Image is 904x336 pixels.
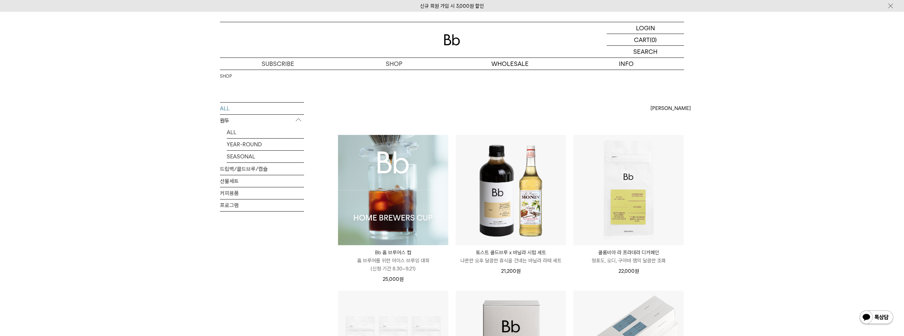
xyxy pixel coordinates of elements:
[220,199,304,211] a: 프로그램
[338,257,448,273] p: 홈 브루어를 위한 아이스 브루잉 대회 (신청 기간 8.30~9.21)
[220,187,304,199] a: 커피용품
[452,58,568,70] p: WHOLESALE
[636,22,655,34] p: LOGIN
[227,126,304,138] a: ALL
[456,135,566,245] img: 토스트 콜드브루 x 바닐라 시럽 세트
[220,115,304,127] p: 원두
[444,34,460,45] img: 로고
[650,104,691,112] span: [PERSON_NAME]
[573,249,684,265] a: 콜롬비아 라 프라데라 디카페인 청포도, 오디, 구아바 잼의 달콤한 조화
[383,276,404,282] span: 25,000
[338,249,448,273] a: Bb 홈 브루어스 컵 홈 브루어를 위한 아이스 브루잉 대회(신청 기간 8.30~9.21)
[634,34,650,45] p: CART
[516,268,521,274] span: 원
[607,34,684,46] a: CART (0)
[635,268,639,274] span: 원
[501,268,521,274] span: 21,200
[859,310,894,326] img: 카카오톡 채널 1:1 채팅 버튼
[220,73,232,80] a: SHOP
[338,249,448,257] p: Bb 홈 브루어스 컵
[573,135,684,245] img: 콜롬비아 라 프라데라 디카페인
[220,163,304,175] a: 드립백/콜드브루/캡슐
[338,135,448,245] img: Bb 홈 브루어스 컵
[618,268,639,274] span: 22,000
[399,276,404,282] span: 원
[220,175,304,187] a: 선물세트
[633,46,657,58] p: SEARCH
[573,249,684,257] p: 콜롬비아 라 프라데라 디카페인
[573,257,684,265] p: 청포도, 오디, 구아바 잼의 달콤한 조화
[336,58,452,70] a: SHOP
[607,22,684,34] a: LOGIN
[456,257,566,265] p: 나른한 오후 달콤한 휴식을 건네는 바닐라 라떼 세트
[568,58,684,70] p: INFO
[420,3,484,9] a: 신규 회원 가입 시 3,000원 할인
[456,249,566,257] p: 토스트 콜드브루 x 바닐라 시럽 세트
[220,103,304,114] a: ALL
[456,249,566,265] a: 토스트 콜드브루 x 바닐라 시럽 세트 나른한 오후 달콤한 휴식을 건네는 바닐라 라떼 세트
[650,34,657,45] p: (0)
[227,139,304,150] a: YEAR-ROUND
[220,58,336,70] a: SUBSCRIBE
[227,151,304,162] a: SEASONAL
